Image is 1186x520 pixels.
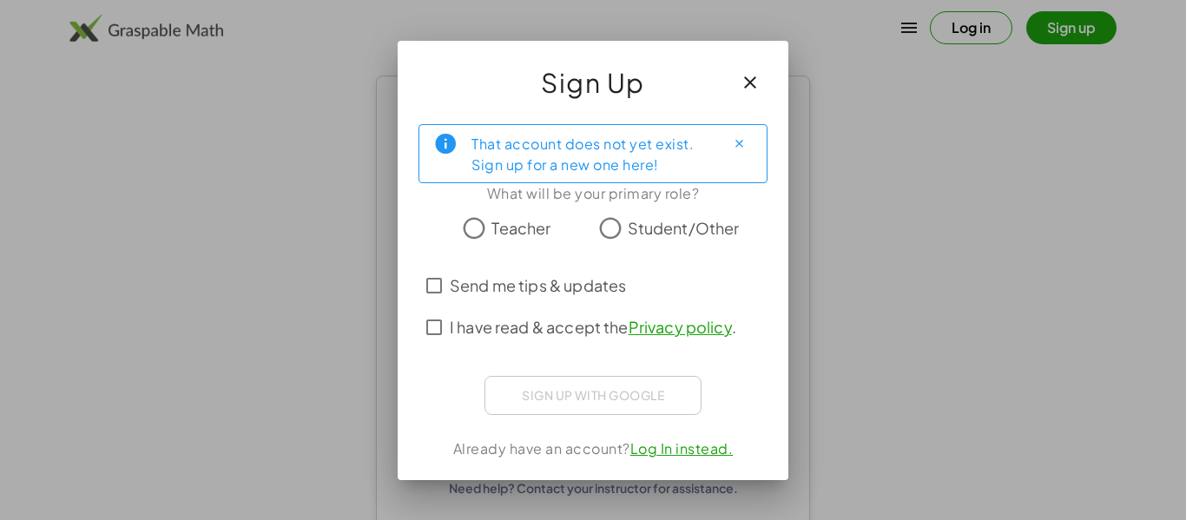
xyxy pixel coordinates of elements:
a: Privacy policy [629,317,732,337]
div: That account does not yet exist. Sign up for a new one here! [471,132,711,175]
div: What will be your primary role? [418,183,768,204]
button: Close [725,130,753,158]
a: Log In instead. [630,439,734,457]
span: Send me tips & updates [450,273,626,297]
span: Sign Up [541,62,645,103]
span: Teacher [491,216,550,240]
span: Student/Other [628,216,740,240]
div: Already have an account? [418,438,768,459]
span: I have read & accept the . [450,315,736,339]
